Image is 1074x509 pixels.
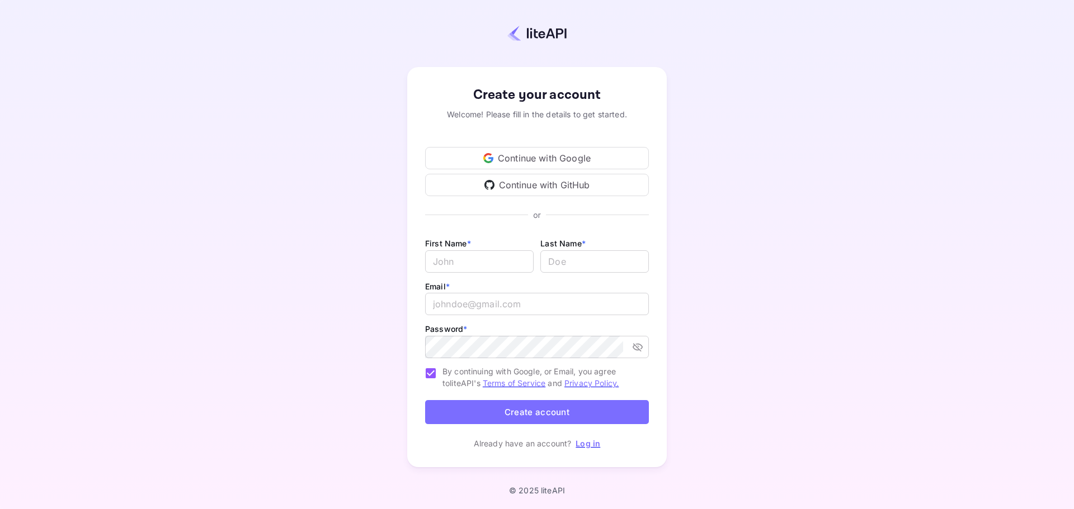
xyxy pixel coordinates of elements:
[442,365,640,389] span: By continuing with Google, or Email, you agree to liteAPI's and
[425,239,471,248] label: First Name
[564,378,619,388] a: Privacy Policy.
[628,337,648,357] button: toggle password visibility
[474,437,572,449] p: Already have an account?
[425,250,534,273] input: John
[425,147,649,169] div: Continue with Google
[425,108,649,120] div: Welcome! Please fill in the details to get started.
[540,239,586,248] label: Last Name
[425,293,649,315] input: johndoe@gmail.com
[425,85,649,105] div: Create your account
[425,282,450,291] label: Email
[576,439,600,448] a: Log in
[509,486,565,495] p: © 2025 liteAPI
[483,378,545,388] a: Terms of Service
[540,250,649,273] input: Doe
[425,174,649,196] div: Continue with GitHub
[507,25,567,41] img: liteapi
[425,400,649,424] button: Create account
[425,324,467,334] label: Password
